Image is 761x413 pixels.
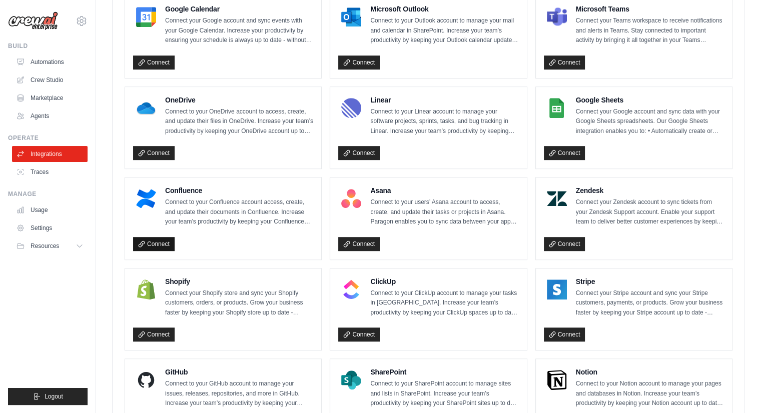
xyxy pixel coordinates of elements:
[338,55,380,69] a: Connect
[165,367,313,377] h4: GitHub
[341,7,361,27] img: Microsoft Outlook Logo
[370,367,518,377] h4: SharePoint
[133,55,175,69] a: Connect
[12,202,88,218] a: Usage
[165,276,313,286] h4: Shopify
[370,107,518,136] p: Connect to your Linear account to manage your software projects, sprints, tasks, and bug tracking...
[341,370,361,390] img: SharePoint Logo
[12,54,88,70] a: Automations
[45,392,63,400] span: Logout
[165,197,313,227] p: Connect to your Confluence account access, create, and update their documents in Confluence. Incr...
[165,95,313,105] h4: OneDrive
[136,7,156,27] img: Google Calendar Logo
[370,276,518,286] h4: ClickUp
[544,55,585,69] a: Connect
[136,188,156,208] img: Confluence Logo
[544,237,585,251] a: Connect
[576,4,724,14] h4: Microsoft Teams
[370,95,518,105] h4: Linear
[341,188,361,208] img: Asana Logo
[8,388,88,405] button: Logout
[576,367,724,377] h4: Notion
[370,16,518,45] p: Connect to your Outlook account to manage your mail and calendar in SharePoint. Increase your tea...
[136,98,156,118] img: OneDrive Logo
[576,95,724,105] h4: Google Sheets
[547,7,567,27] img: Microsoft Teams Logo
[547,188,567,208] img: Zendesk Logo
[12,238,88,254] button: Resources
[338,146,380,160] a: Connect
[370,379,518,408] p: Connect to your SharePoint account to manage sites and lists in SharePoint. Increase your team’s ...
[576,276,724,286] h4: Stripe
[547,370,567,390] img: Notion Logo
[576,379,724,408] p: Connect to your Notion account to manage your pages and databases in Notion. Increase your team’s...
[133,146,175,160] a: Connect
[165,288,313,318] p: Connect your Shopify store and sync your Shopify customers, orders, or products. Grow your busine...
[338,237,380,251] a: Connect
[12,108,88,124] a: Agents
[165,379,313,408] p: Connect to your GitHub account to manage your issues, releases, repositories, and more in GitHub....
[12,72,88,88] a: Crew Studio
[576,185,724,195] h4: Zendesk
[370,288,518,318] p: Connect to your ClickUp account to manage your tasks in [GEOGRAPHIC_DATA]. Increase your team’s p...
[165,107,313,136] p: Connect to your OneDrive account to access, create, and update their files in OneDrive. Increase ...
[133,237,175,251] a: Connect
[341,98,361,118] img: Linear Logo
[544,327,585,341] a: Connect
[165,16,313,45] p: Connect your Google account and sync events with your Google Calendar. Increase your productivity...
[370,185,518,195] h4: Asana
[136,370,156,390] img: GitHub Logo
[370,197,518,227] p: Connect to your users’ Asana account to access, create, and update their tasks or projects in Asa...
[576,197,724,227] p: Connect your Zendesk account to sync tickets from your Zendesk Support account. Enable your suppo...
[12,220,88,236] a: Settings
[136,279,156,299] img: Shopify Logo
[576,288,724,318] p: Connect your Stripe account and sync your Stripe customers, payments, or products. Grow your busi...
[544,146,585,160] a: Connect
[12,90,88,106] a: Marketplace
[338,327,380,341] a: Connect
[12,164,88,180] a: Traces
[8,11,58,30] img: Logo
[12,146,88,162] a: Integrations
[133,327,175,341] a: Connect
[8,190,88,198] div: Manage
[576,16,724,45] p: Connect your Teams workspace to receive notifications and alerts in Teams. Stay connected to impo...
[341,279,361,299] img: ClickUp Logo
[8,134,88,142] div: Operate
[31,242,59,250] span: Resources
[547,279,567,299] img: Stripe Logo
[165,4,313,14] h4: Google Calendar
[576,107,724,136] p: Connect your Google account and sync data with your Google Sheets spreadsheets. Our Google Sheets...
[165,185,313,195] h4: Confluence
[370,4,518,14] h4: Microsoft Outlook
[547,98,567,118] img: Google Sheets Logo
[8,42,88,50] div: Build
